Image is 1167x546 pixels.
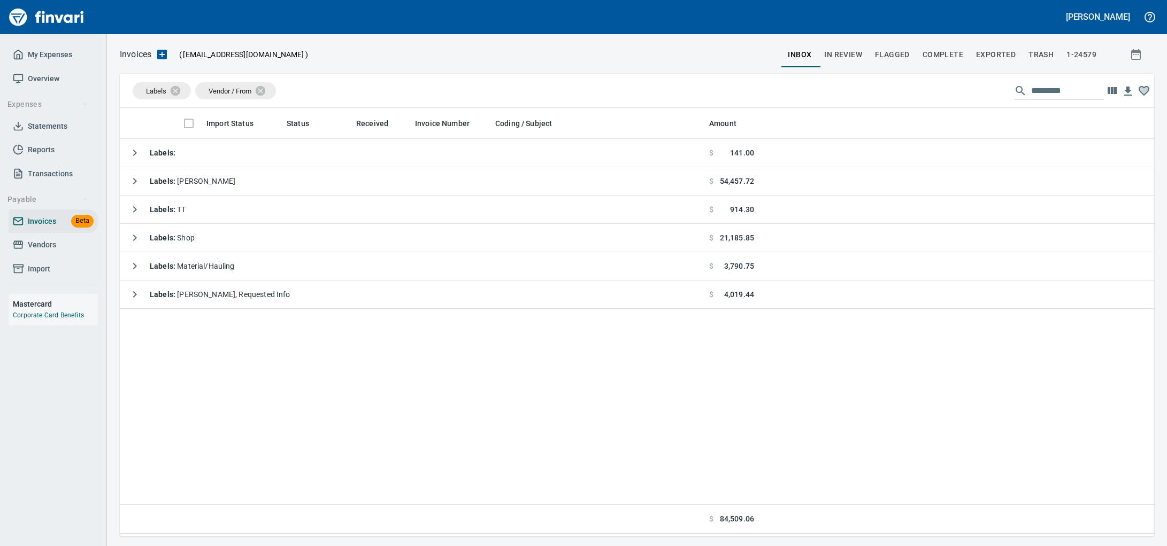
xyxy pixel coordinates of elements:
span: Expenses [7,98,88,111]
h5: [PERSON_NAME] [1066,11,1130,22]
span: inbox [788,48,811,61]
span: Status [287,117,323,130]
h6: Mastercard [13,298,98,310]
div: Labels [133,82,191,99]
span: Statements [28,120,67,133]
span: $ [709,261,713,271]
span: Vendor / From [209,87,251,95]
p: Invoices [120,48,151,61]
span: Flagged [875,48,910,61]
strong: Labels : [150,177,177,185]
button: Upload an Invoice [151,48,173,61]
strong: Labels : [150,262,177,270]
span: Exported [976,48,1016,61]
span: 54,457.72 [720,176,754,186]
button: [PERSON_NAME] [1063,9,1133,25]
strong: Labels : [150,290,177,299]
span: [PERSON_NAME] [150,177,235,185]
span: Import Status [206,117,254,130]
span: 4,019.44 [724,289,754,300]
span: Received [356,117,402,130]
a: Transactions [9,162,98,186]
span: $ [709,289,713,300]
a: Reports [9,138,98,162]
p: ( ) [173,49,308,60]
span: Beta [71,215,94,227]
span: Coding / Subject [495,117,552,130]
button: Choose columns to display [1104,83,1120,99]
span: Vendors [28,238,56,252]
button: Show invoices within a particular date range [1120,45,1154,64]
span: [EMAIL_ADDRESS][DOMAIN_NAME] [182,49,305,60]
span: trash [1028,48,1054,61]
span: Coding / Subject [495,117,566,130]
span: 84,509.06 [720,513,754,525]
span: 914.30 [730,204,754,215]
span: 21,185.85 [720,232,754,243]
span: Shop [150,233,195,242]
span: Status [287,117,309,130]
span: $ [709,147,713,158]
a: Statements [9,114,98,138]
strong: Labels : [150,233,177,242]
span: $ [709,232,713,243]
img: Finvari [6,4,87,30]
span: $ [709,513,713,525]
span: Reports [28,143,55,157]
span: 141.00 [730,147,754,158]
span: Amount [709,117,750,130]
strong: Labels : [150,149,175,157]
a: Overview [9,67,98,91]
span: My Expenses [28,48,72,61]
button: Column choices favorited. Click to reset to default [1136,83,1152,99]
span: Labels [146,87,166,95]
button: Download table [1120,83,1136,99]
span: Invoices [28,215,56,228]
div: Vendor / From [195,82,276,99]
button: Expenses [3,95,93,114]
button: Payable [3,190,93,209]
span: Transactions [28,167,73,181]
a: Vendors [9,233,98,257]
span: Overview [28,72,59,85]
nav: breadcrumb [120,48,151,61]
span: Payable [7,193,88,206]
span: TT [150,205,186,214]
span: Amount [709,117,736,130]
span: 1-24579 [1066,48,1096,61]
a: Corporate Card Benefits [13,311,84,319]
span: Invoice Number [415,117,470,130]
span: 3,790.75 [724,261,754,271]
span: $ [709,176,713,186]
a: Import [9,257,98,281]
span: Import Status [206,117,267,130]
span: [PERSON_NAME], Requested Info [150,290,290,299]
span: Complete [923,48,963,61]
span: In Review [824,48,862,61]
span: Invoice Number [415,117,483,130]
span: Material/Hauling [150,262,235,270]
span: $ [709,204,713,215]
strong: Labels : [150,205,177,214]
a: InvoicesBeta [9,209,98,233]
span: Received [356,117,388,130]
a: My Expenses [9,43,98,67]
span: Import [28,262,50,276]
